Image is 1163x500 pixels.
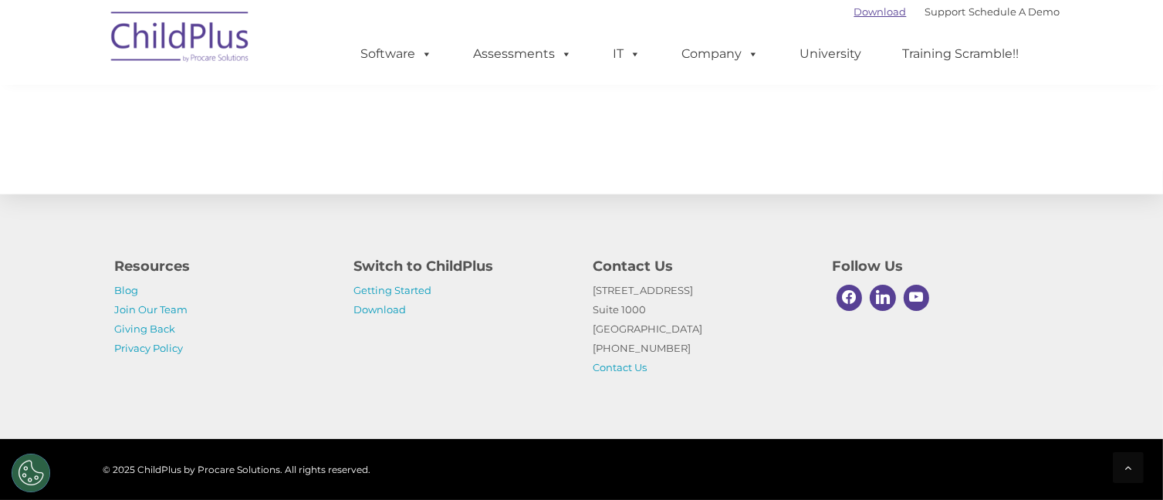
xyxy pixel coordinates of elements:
a: Download [354,303,407,316]
button: Cookies Settings [12,454,50,492]
a: Schedule A Demo [969,5,1060,18]
h4: Resources [115,255,331,277]
a: University [785,39,877,69]
h4: Switch to ChildPlus [354,255,570,277]
a: Support [925,5,966,18]
a: Join Our Team [115,303,188,316]
span: Phone number [215,165,280,177]
a: Privacy Policy [115,342,184,354]
span: Last name [215,102,262,113]
a: Youtube [900,281,934,315]
a: Blog [115,284,139,296]
a: Giving Back [115,323,176,335]
a: Linkedin [866,281,900,315]
span: © 2025 ChildPlus by Procare Solutions. All rights reserved. [103,464,371,475]
a: IT [598,39,657,69]
iframe: Chat Widget [1086,426,1163,500]
a: Software [346,39,448,69]
img: ChildPlus by Procare Solutions [103,1,258,78]
a: Assessments [458,39,588,69]
a: Download [854,5,907,18]
h4: Contact Us [593,255,810,277]
a: Contact Us [593,361,647,373]
a: Getting Started [354,284,432,296]
a: Training Scramble!! [887,39,1035,69]
h4: Follow Us [833,255,1049,277]
font: | [854,5,1060,18]
a: Company [667,39,775,69]
a: Facebook [833,281,867,315]
p: [STREET_ADDRESS] Suite 1000 [GEOGRAPHIC_DATA] [PHONE_NUMBER] [593,281,810,377]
